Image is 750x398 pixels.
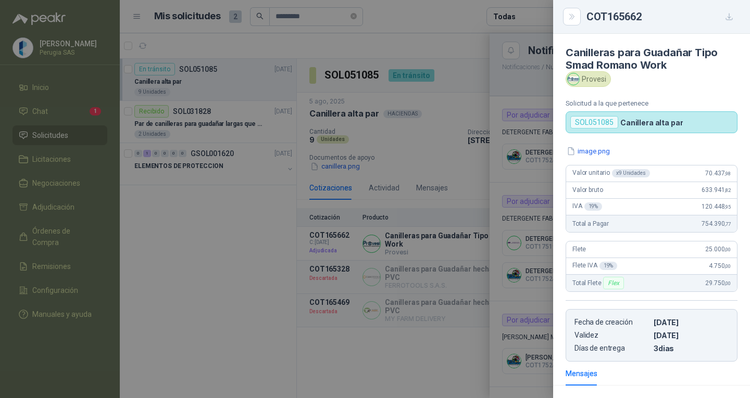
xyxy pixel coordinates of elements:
div: x 9 Unidades [612,169,650,177]
p: [DATE] [654,331,729,340]
p: Solicitud a la que pertenece [566,99,737,107]
div: SOL051085 [570,116,618,129]
p: Canillera alta par [620,118,683,127]
span: 120.448 [702,203,731,210]
span: 633.941 [702,186,731,194]
span: 29.750 [705,279,731,287]
p: 3 dias [654,344,729,353]
p: Fecha de creación [574,318,649,327]
div: Mensajes [566,368,597,379]
span: IVA [572,202,602,211]
span: 25.000 [705,246,731,253]
div: Flex [603,277,623,289]
span: Total a Pagar [572,220,609,227]
span: ,00 [724,280,731,286]
div: Provesi [566,71,611,87]
h4: Canilleras para Guadañar Tipo Smad Romano Work [566,46,737,71]
span: 754.390 [702,220,731,227]
span: ,77 [724,221,731,227]
p: [DATE] [654,318,729,327]
span: 4.750 [709,262,731,269]
button: Close [566,10,578,23]
span: ,00 [724,263,731,269]
p: Días de entrega [574,344,649,353]
img: Company Logo [568,73,579,85]
button: image.png [566,146,611,157]
span: ,00 [724,247,731,252]
div: 19 % [599,262,618,270]
div: COT165662 [586,8,737,25]
span: Valor unitario [572,169,650,177]
span: Flete IVA [572,262,617,270]
span: Total Flete [572,277,626,289]
p: Validez [574,331,649,340]
span: Flete [572,246,586,253]
span: Valor bruto [572,186,603,194]
span: ,82 [724,187,731,193]
span: ,95 [724,204,731,210]
span: ,98 [724,171,731,176]
div: 19 % [584,202,603,211]
span: 70.437 [705,170,731,177]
